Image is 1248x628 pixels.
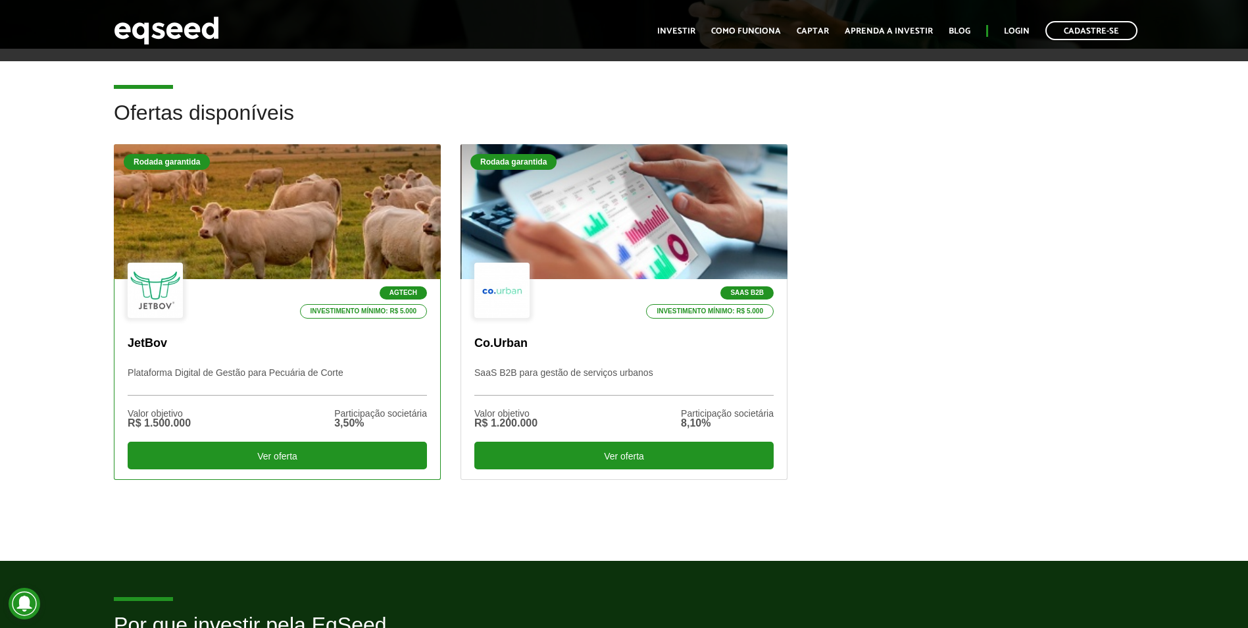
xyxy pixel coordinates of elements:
p: SaaS B2B [720,286,774,300]
a: Aprenda a investir [845,27,933,36]
div: Valor objetivo [128,409,191,418]
div: Rodada garantida [124,154,210,170]
div: Valor objetivo [474,409,537,418]
div: R$ 1.200.000 [474,418,537,429]
p: Plataforma Digital de Gestão para Pecuária de Corte [128,367,427,396]
div: Participação societária [681,409,774,418]
a: Como funciona [711,27,781,36]
a: Rodada garantida SaaS B2B Investimento mínimo: R$ 5.000 Co.Urban SaaS B2B para gestão de serviços... [461,144,787,480]
h2: Ofertas disponíveis [114,101,1134,144]
div: 8,10% [681,418,774,429]
p: SaaS B2B para gestão de serviços urbanos [474,367,774,396]
div: Rodada garantida [470,154,557,170]
a: Blog [949,27,970,36]
p: Investimento mínimo: R$ 5.000 [300,304,428,319]
a: Cadastre-se [1045,21,1137,40]
img: EqSeed [114,13,219,48]
div: Participação societária [334,409,427,418]
div: Ver oferta [128,442,427,469]
div: 3,50% [334,418,427,429]
p: Investimento mínimo: R$ 5.000 [646,304,774,319]
a: Investir [657,27,695,36]
div: R$ 1.500.000 [128,418,191,429]
div: Ver oferta [474,442,774,469]
a: Rodada garantida Agtech Investimento mínimo: R$ 5.000 JetBov Plataforma Digital de Gestão para Pe... [114,144,441,480]
p: Co.Urban [474,336,774,351]
a: Captar [797,27,829,36]
p: JetBov [128,336,427,351]
p: Agtech [380,286,427,300]
a: Login [1004,27,1030,36]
